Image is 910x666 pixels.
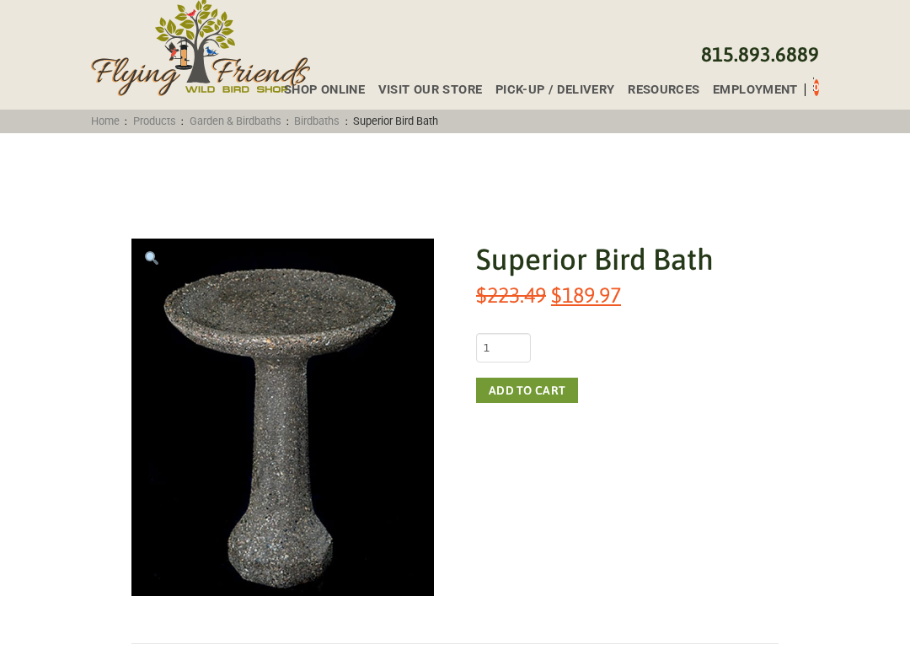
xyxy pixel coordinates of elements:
span: 0 [813,82,819,94]
span: Employment [713,84,798,97]
a: Employment [699,84,797,97]
span: Shop Online [284,84,365,97]
a: Shop Online [270,84,365,97]
div: Toggle Off Canvas Content [813,77,814,97]
a: 815.893.6889 [701,44,819,67]
input: Product quantity [476,334,531,363]
a: Pick-up / Delivery [482,84,614,97]
a: Resources [614,84,699,97]
span: Visit Our Store [378,84,483,97]
span: $ [476,283,487,308]
a: Visit Our Store [365,84,482,97]
a: View full-screen image gallery [131,239,172,280]
h1: Superior Bird Bath [476,239,779,281]
span: Superior Bird Bath [348,115,444,128]
span: : : : : [86,115,444,128]
bdi: 189.97 [551,283,621,308]
bdi: 223.49 [476,283,546,308]
button: Add to cart [476,379,578,404]
a: Home [86,115,126,128]
span: Pick-up / Delivery [495,84,615,97]
img: 🔍 [145,252,158,266]
a: Products [127,115,181,128]
span: $ [551,283,562,308]
span: Resources [628,84,699,97]
a: Garden & Birdbaths [184,115,286,128]
a: Birdbaths [289,115,345,128]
